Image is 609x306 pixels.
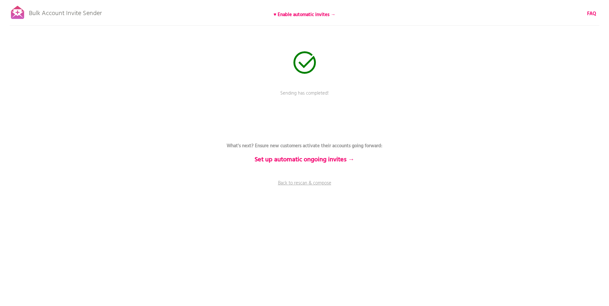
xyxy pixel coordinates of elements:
[587,10,596,17] a: FAQ
[587,10,596,18] b: FAQ
[227,142,382,150] b: What's next? Ensure new customers activate their accounts going forward:
[29,4,102,20] p: Bulk Account Invite Sender
[208,180,401,196] a: Back to rescan & compose
[274,11,335,19] b: ♥ Enable automatic invites →
[208,90,401,106] p: Sending has completed!
[255,155,354,165] b: Set up automatic ongoing invites →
